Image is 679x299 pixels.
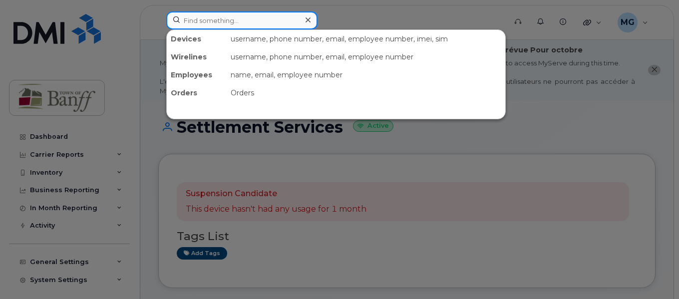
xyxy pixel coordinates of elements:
[167,66,227,84] div: Employees
[227,66,505,84] div: name, email, employee number
[227,84,505,102] div: Orders
[227,48,505,66] div: username, phone number, email, employee number
[227,30,505,48] div: username, phone number, email, employee number, imei, sim
[167,84,227,102] div: Orders
[167,30,227,48] div: Devices
[167,48,227,66] div: Wirelines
